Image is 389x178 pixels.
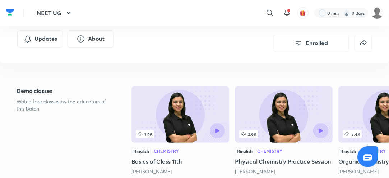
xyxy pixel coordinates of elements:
[17,86,110,95] h5: Demo classes
[371,7,383,19] img: Nishi raghuwanshi
[154,149,179,153] div: Chemistry
[273,35,349,52] button: Enrolled
[235,157,333,166] h5: Physical Chemistry Practice Session
[297,7,309,19] button: avatar
[17,98,110,112] p: Watch free classes by the educators of this batch
[136,130,154,138] span: 1.4K
[68,30,114,48] button: About
[355,35,372,52] button: false
[343,9,350,17] img: streak
[257,149,282,153] div: Chemistry
[300,10,306,16] img: avatar
[343,130,362,138] span: 3.4K
[131,157,229,166] h5: Basics of Class 11th
[131,147,151,155] div: Hinglish
[131,168,172,175] a: [PERSON_NAME]
[235,168,333,175] div: Anushka Choudhary
[17,30,63,48] button: Updates
[6,7,14,19] a: Company Logo
[235,168,275,175] a: [PERSON_NAME]
[338,147,358,155] div: Hinglish
[239,130,258,138] span: 2.6K
[338,168,379,175] a: [PERSON_NAME]
[32,6,77,20] button: NEET UG
[131,168,229,175] div: Anushka Choudhary
[235,147,254,155] div: Hinglish
[6,7,14,18] img: Company Logo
